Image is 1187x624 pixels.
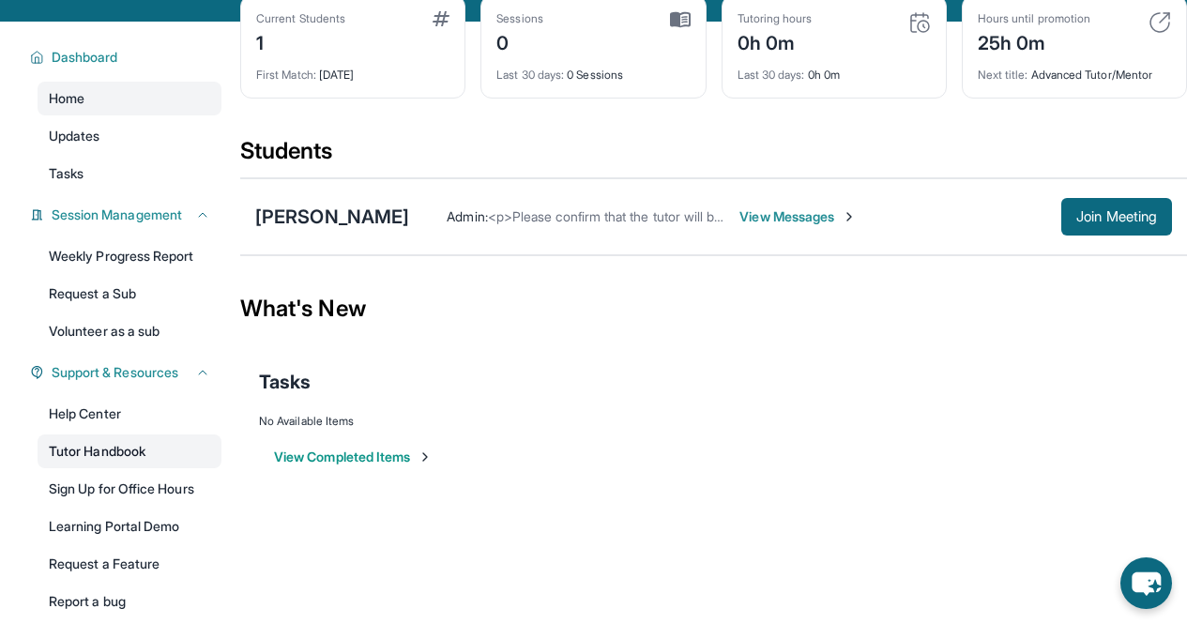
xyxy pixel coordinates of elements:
div: Tutoring hours [738,11,813,26]
div: No Available Items [259,414,1168,429]
div: 0 [496,26,543,56]
span: Home [49,89,84,108]
div: [PERSON_NAME] [255,204,409,230]
a: Volunteer as a sub [38,314,221,348]
div: Sessions [496,11,543,26]
div: Hours until promotion [978,11,1090,26]
button: chat-button [1120,557,1172,609]
span: Tasks [49,164,84,183]
img: card [670,11,691,28]
button: Dashboard [44,48,210,67]
span: First Match : [256,68,316,82]
a: Updates [38,119,221,153]
span: View Messages [739,207,857,226]
div: 0h 0m [738,56,931,83]
button: Support & Resources [44,363,210,382]
img: card [1149,11,1171,34]
span: Session Management [52,205,182,224]
a: Request a Feature [38,547,221,581]
a: Home [38,82,221,115]
span: Updates [49,127,100,145]
div: 0 Sessions [496,56,690,83]
div: What's New [240,267,1187,350]
div: [DATE] [256,56,449,83]
div: Students [240,136,1187,177]
div: 0h 0m [738,26,813,56]
span: Join Meeting [1076,211,1157,222]
span: Support & Resources [52,363,178,382]
span: Last 30 days : [496,68,564,82]
a: Report a bug [38,585,221,618]
a: Sign Up for Office Hours [38,472,221,506]
a: Request a Sub [38,277,221,311]
span: Tasks [259,369,311,395]
span: <p>Please confirm that the tutor will be able to attend your first assigned meeting time before j... [488,208,1165,224]
div: 1 [256,26,345,56]
a: Tutor Handbook [38,434,221,468]
img: card [908,11,931,34]
img: Chevron-Right [842,209,857,224]
div: Advanced Tutor/Mentor [978,56,1171,83]
button: Join Meeting [1061,198,1172,236]
a: Tasks [38,157,221,190]
img: card [433,11,449,26]
span: Last 30 days : [738,68,805,82]
span: Admin : [447,208,487,224]
div: Current Students [256,11,345,26]
a: Help Center [38,397,221,431]
a: Learning Portal Demo [38,510,221,543]
div: 25h 0m [978,26,1090,56]
button: Session Management [44,205,210,224]
span: Dashboard [52,48,118,67]
a: Weekly Progress Report [38,239,221,273]
button: View Completed Items [274,448,433,466]
span: Next title : [978,68,1028,82]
